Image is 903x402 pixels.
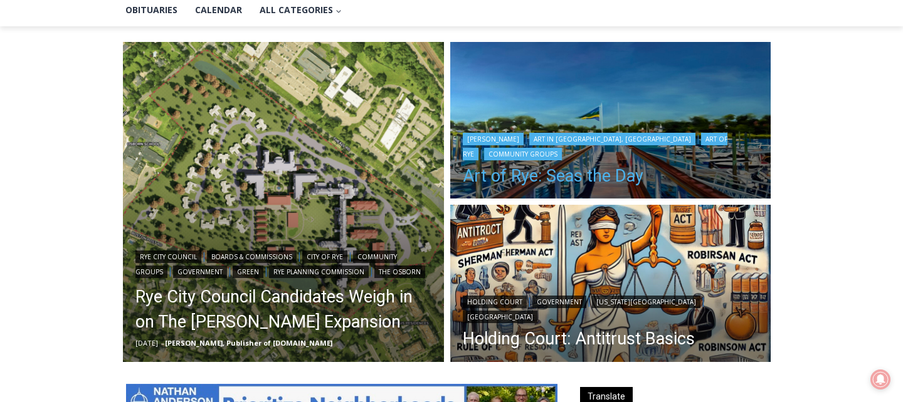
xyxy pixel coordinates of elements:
[161,338,165,348] span: –
[173,265,227,278] a: Government
[328,125,581,153] span: Intern @ [DOMAIN_NAME]
[233,265,263,278] a: Green
[463,133,727,160] a: Art of Rye
[123,42,444,363] a: Read More Rye City Council Candidates Weigh in on The Osborn Expansion
[302,121,608,156] a: Intern @ [DOMAIN_NAME]
[450,205,771,365] img: Holding Court Anti Trust Basics Illustration DALLE 2025-10-14
[135,250,201,263] a: Rye City Council
[463,296,527,308] a: Holding Court
[529,133,695,145] a: Art in [GEOGRAPHIC_DATA], [GEOGRAPHIC_DATA]
[135,248,431,278] div: | | | | | | |
[207,250,297,263] a: Boards & Commissions
[135,284,431,334] a: Rye City Council Candidates Weigh in on The [PERSON_NAME] Expansion
[463,293,759,323] div: | | |
[302,250,347,263] a: City of Rye
[463,130,759,160] div: | | |
[463,329,759,348] a: Holding Court: Antitrust Basics
[463,311,537,323] a: [GEOGRAPHIC_DATA]
[463,133,524,145] a: [PERSON_NAME]
[123,42,444,363] img: (PHOTO: Illustrative plan of The Osborn's proposed site plan from the July 10, 2025 planning comm...
[165,338,332,348] a: [PERSON_NAME], Publisher of [DOMAIN_NAME]
[135,338,158,348] time: [DATE]
[592,296,700,308] a: [US_STATE][GEOGRAPHIC_DATA]
[463,167,759,185] a: Art of Rye: Seas the Day
[269,265,369,278] a: Rye Planning Commission
[532,296,586,308] a: Government
[374,265,425,278] a: The Osborn
[317,1,593,121] div: "The first chef I interviewed talked about coming to [GEOGRAPHIC_DATA] from [GEOGRAPHIC_DATA] in ...
[450,205,771,365] a: Read More Holding Court: Antitrust Basics
[450,42,771,202] img: [PHOTO: Seas the Day - Shenorock Shore Club Marina, Rye 36” X 48” Oil on canvas, Commissioned & E...
[484,148,562,160] a: Community Groups
[450,42,771,202] a: Read More Art of Rye: Seas the Day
